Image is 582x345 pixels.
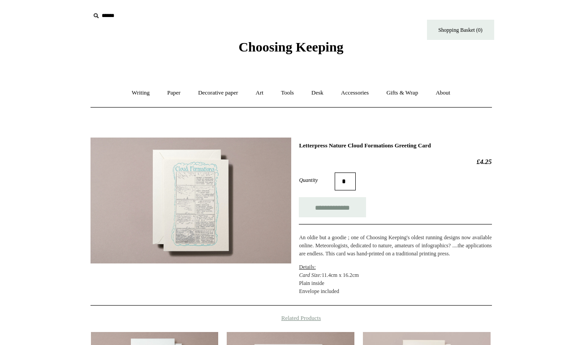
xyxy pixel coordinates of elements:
[67,315,515,322] h4: Related Products
[190,81,246,105] a: Decorative paper
[427,81,458,105] a: About
[303,81,332,105] a: Desk
[299,158,491,166] h2: £4.25
[299,176,335,184] label: Quantity
[333,81,377,105] a: Accessories
[427,20,494,40] a: Shopping Basket (0)
[248,81,272,105] a: Art
[273,81,302,105] a: Tools
[299,288,339,294] span: Envelope included
[299,272,322,278] em: Card Size:
[238,39,343,54] span: Choosing Keeping
[238,47,343,53] a: Choosing Keeping
[320,242,347,249] span: eteorologists
[124,81,158,105] a: Writing
[378,81,426,105] a: Gifts & Wrap
[299,142,491,149] h1: Letterpress Nature Cloud Formations Greeting Card
[159,81,189,105] a: Paper
[299,233,491,258] p: An oldie but a goodie ; one of Choosing Keeping's oldest running designs now available online. M ...
[299,264,315,270] span: Details:
[322,272,359,278] span: 11.4cm x 16.2cm
[299,280,324,286] span: Plain inside
[91,138,291,263] img: Letterpress Nature Cloud Formations Greeting Card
